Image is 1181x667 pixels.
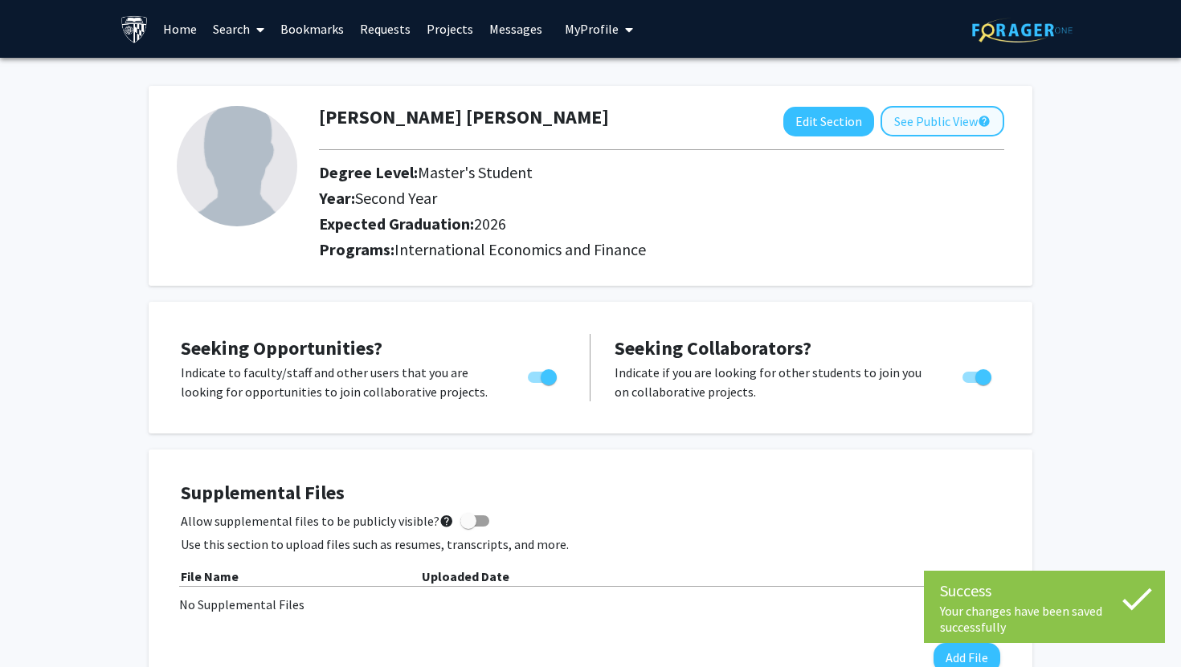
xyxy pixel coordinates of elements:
[956,363,1000,387] div: Toggle
[355,188,437,208] span: Second Year
[972,18,1073,43] img: ForagerOne Logo
[419,1,481,57] a: Projects
[121,15,149,43] img: Johns Hopkins University Logo
[940,603,1149,635] div: Your changes have been saved successfully
[319,189,886,208] h2: Year:
[783,107,874,136] button: Edit Section
[615,336,811,360] span: Seeking Collaborators?
[319,106,609,129] h1: [PERSON_NAME] [PERSON_NAME]
[615,363,932,401] p: Indicate if you are looking for other students to join you on collaborative projects.
[181,535,1000,554] p: Use this section to upload files such as resumes, transcripts, and more.
[352,1,419,57] a: Requests
[978,112,991,131] mat-icon: help
[205,1,272,57] a: Search
[422,568,509,584] b: Uploaded Date
[181,482,1000,505] h4: Supplemental Files
[155,1,205,57] a: Home
[565,21,619,37] span: My Profile
[181,511,454,531] span: Allow supplemental files to be publicly visible?
[394,239,646,259] span: International Economics and Finance
[439,511,454,531] mat-icon: help
[272,1,352,57] a: Bookmarks
[319,163,886,182] h2: Degree Level:
[179,595,1002,614] div: No Supplemental Files
[181,568,239,584] b: File Name
[12,595,68,655] iframe: Chat
[481,1,550,57] a: Messages
[418,162,533,182] span: Master's Student
[474,214,506,234] span: 2026
[319,214,886,234] h2: Expected Graduation:
[181,336,382,360] span: Seeking Opportunities?
[521,363,566,387] div: Toggle
[177,106,297,226] img: Profile Picture
[940,579,1149,603] div: Success
[881,106,1004,136] button: See Public View
[181,363,497,401] p: Indicate to faculty/staff and other users that you are looking for opportunities to join collabor...
[319,240,1004,259] h2: Programs:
